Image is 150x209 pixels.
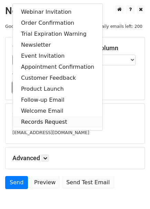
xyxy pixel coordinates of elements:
a: Records Request [13,117,102,128]
a: Daily emails left: 200 [96,24,145,29]
small: [EMAIL_ADDRESS][DOMAIN_NAME] [12,130,89,135]
a: Send [5,176,28,189]
a: Follow-up Email [13,95,102,106]
a: Send Test Email [62,176,114,189]
a: Welcome Email [13,106,102,117]
small: Google Sheet: [5,24,60,29]
span: Daily emails left: 200 [96,23,145,30]
h2: New Campaign [5,5,145,17]
a: Product Launch [13,84,102,95]
a: Webinar Invitation [13,7,102,18]
iframe: Chat Widget [116,176,150,209]
a: Event Invitation [13,51,102,62]
a: Appointment Confirmation [13,62,102,73]
a: Trial Expiration Warning [13,29,102,40]
h5: Email column [80,44,138,52]
a: Newsletter [13,40,102,51]
a: Customer Feedback [13,73,102,84]
a: Preview [30,176,60,189]
a: Order Confirmation [13,18,102,29]
h5: Advanced [12,154,138,162]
